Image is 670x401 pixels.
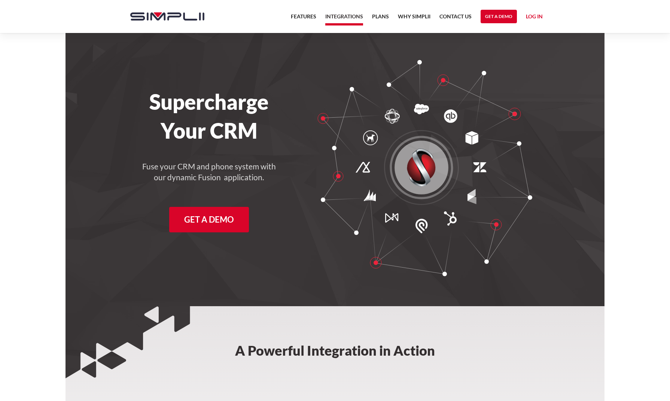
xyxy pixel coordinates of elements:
a: Integrations [325,12,363,25]
img: Simplii [130,12,204,21]
a: Get a Demo [481,10,517,23]
a: Log in [526,12,543,23]
a: Plans [372,12,389,25]
h2: A Powerful Integration in Action [218,306,452,368]
h1: Supercharge [123,89,295,114]
h1: Your CRM [123,118,295,143]
a: Get a Demo [169,207,249,232]
h4: Fuse your CRM and phone system with our dynamic Fusion application. [141,161,276,183]
a: Contact US [439,12,472,25]
a: Why Simplii [398,12,430,25]
a: Features [291,12,316,25]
